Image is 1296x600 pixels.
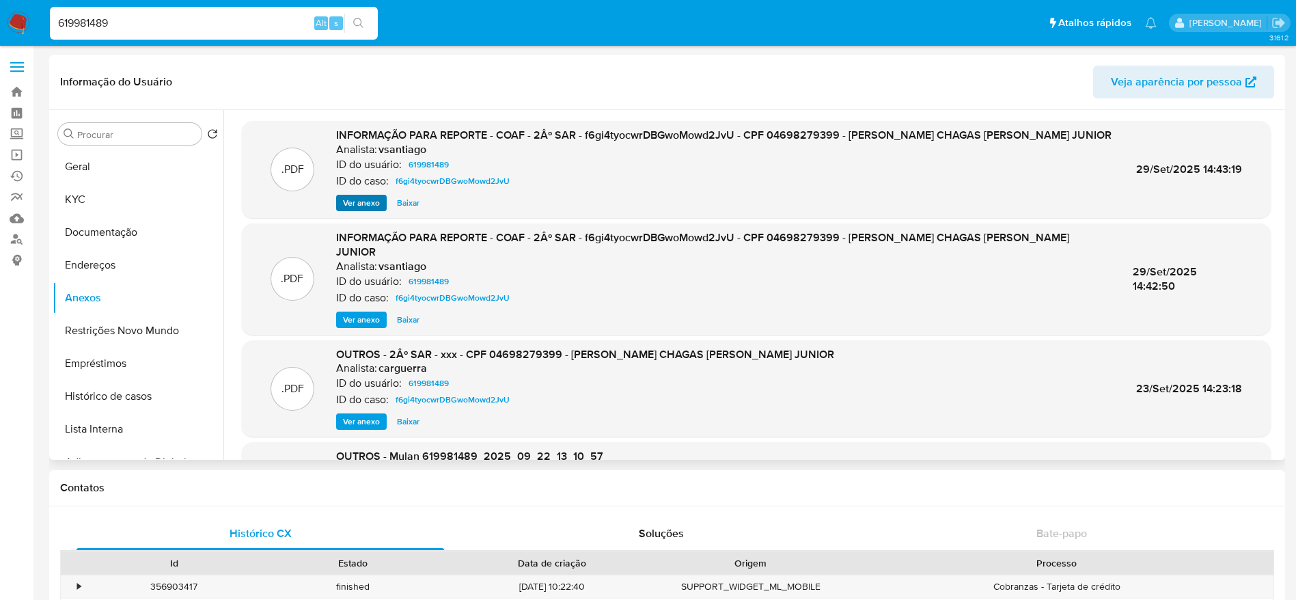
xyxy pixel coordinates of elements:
button: Anexos [53,282,223,314]
a: Notificações [1145,17,1157,29]
button: Ver anexo [336,413,387,430]
button: Empréstimos [53,347,223,380]
span: Histórico CX [230,526,292,541]
span: INFORMAÇÃO PARA REPORTE - COAF - 2Âº SAR - f6gi4tyocwrDBGwoMowd2JvU - CPF 04698279399 - [PERSON_N... [336,127,1112,143]
div: SUPPORT_WIDGET_ML_MOBILE [661,575,840,598]
input: Pesquise usuários ou casos... [50,14,378,32]
a: 619981489 [403,156,454,173]
button: Retornar ao pedido padrão [207,128,218,144]
button: KYC [53,183,223,216]
button: search-icon [344,14,372,33]
div: Data de criação [452,556,652,570]
button: Histórico de casos [53,380,223,413]
div: Id [94,556,254,570]
a: 619981489 [403,273,454,290]
p: ID do usuário: [336,377,402,390]
button: Restrições Novo Mundo [53,314,223,347]
p: .PDF [281,271,303,286]
p: ID do caso: [336,393,389,407]
div: finished [264,575,443,598]
a: f6gi4tyocwrDBGwoMowd2JvU [390,173,515,189]
div: [DATE] 10:22:40 [443,575,661,598]
span: Veja aparência por pessoa [1111,66,1242,98]
span: f6gi4tyocwrDBGwoMowd2JvU [396,173,510,189]
p: .PDF [281,381,304,396]
p: ID do usuário: [336,158,402,172]
p: .PDF [281,162,304,177]
span: 29/Set/2025 14:43:19 [1136,161,1242,177]
span: Soluções [639,526,684,541]
p: Analista: [336,362,377,375]
span: f6gi4tyocwrDBGwoMowd2JvU [396,392,510,408]
span: Ver anexo [343,313,380,327]
span: Ver anexo [343,196,380,210]
p: Analista: [336,143,377,156]
span: f6gi4tyocwrDBGwoMowd2JvU [396,290,510,306]
span: Bate-papo [1036,526,1087,541]
div: • [77,580,81,593]
a: Sair [1271,16,1286,30]
div: Origem [671,556,831,570]
span: 619981489 [409,375,449,392]
button: Ver anexo [336,312,387,328]
button: Documentação [53,216,223,249]
div: Cobranzas - Tarjeta de crédito [840,575,1273,598]
span: OUTROS - 2Âº SAR - xxx - CPF 04698279399 - [PERSON_NAME] CHAGAS [PERSON_NAME] JUNIOR [336,346,834,362]
button: Endereços [53,249,223,282]
span: Baixar [397,313,419,327]
h1: Informação do Usuário [60,75,172,89]
span: Atalhos rápidos [1058,16,1131,30]
span: 619981489 [409,273,449,290]
span: Ver anexo [343,415,380,428]
p: Analista: [336,260,377,273]
p: eduardo.dutra@mercadolivre.com [1189,16,1267,29]
span: OUTROS - Mulan 619981489_2025_09_22_13_10_57 [336,448,603,464]
div: Processo [850,556,1264,570]
button: Baixar [390,195,426,211]
span: 619981489 [409,156,449,173]
span: s [334,16,338,29]
input: Procurar [77,128,196,141]
h6: carguerra [378,362,427,375]
span: 23/Set/2025 14:23:18 [1136,381,1242,396]
button: Geral [53,150,223,183]
h6: vsantiago [378,143,426,156]
span: Baixar [397,196,419,210]
button: Procurar [64,128,74,139]
div: 356903417 [85,575,264,598]
a: f6gi4tyocwrDBGwoMowd2JvU [390,392,515,408]
button: Ver anexo [336,195,387,211]
div: Estado [273,556,433,570]
p: ID do usuário: [336,275,402,288]
button: Lista Interna [53,413,223,446]
button: Adiantamentos de Dinheiro [53,446,223,478]
p: ID do caso: [336,174,389,188]
p: ID do caso: [336,291,389,305]
button: Baixar [390,413,426,430]
span: Baixar [397,415,419,428]
button: Baixar [390,312,426,328]
span: 29/Set/2025 14:42:50 [1133,264,1197,295]
span: INFORMAÇÃO PARA REPORTE - COAF - 2Âº SAR - f6gi4tyocwrDBGwoMowd2JvU - CPF 04698279399 - [PERSON_N... [336,230,1069,260]
h1: Contatos [60,481,1274,495]
h6: vsantiago [378,260,426,273]
span: Alt [316,16,327,29]
a: f6gi4tyocwrDBGwoMowd2JvU [390,290,515,306]
button: Veja aparência por pessoa [1093,66,1274,98]
a: 619981489 [403,375,454,392]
